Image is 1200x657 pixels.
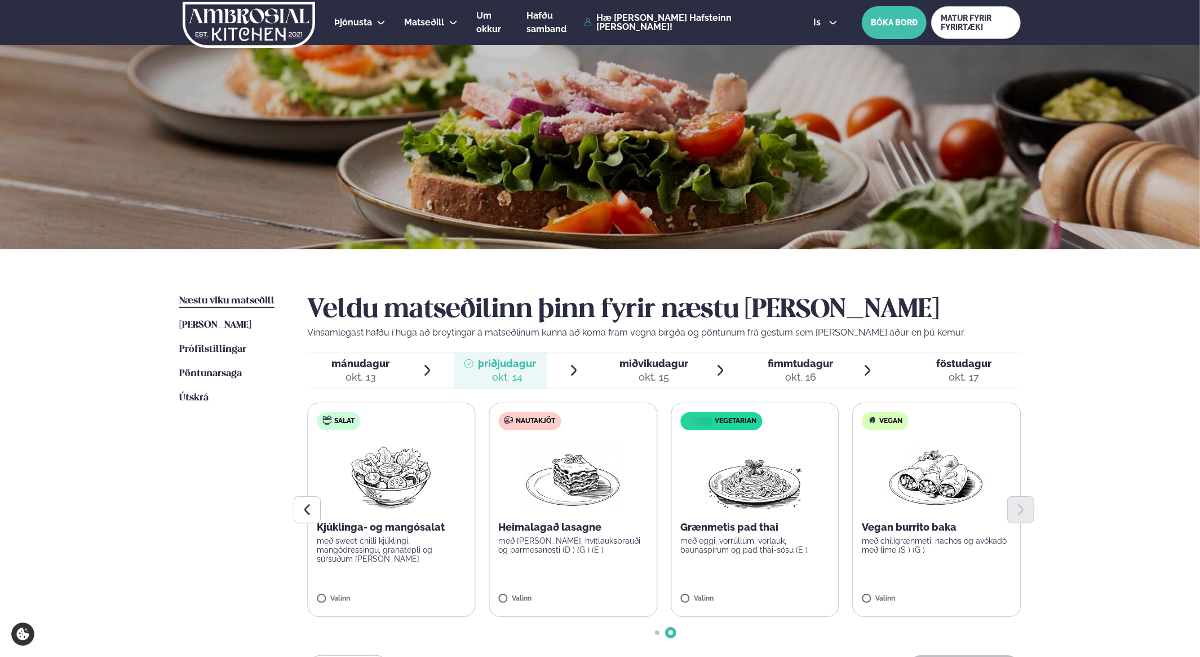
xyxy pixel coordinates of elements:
p: Heimalagað lasagne [499,521,648,534]
a: Um okkur [476,9,508,36]
a: Næstu viku matseðill [179,294,274,308]
a: Þjónusta [334,16,372,29]
p: Kjúklinga- og mangósalat [317,521,466,534]
p: með chilígrænmeti, nachos og avókadó með lime (S ) (G ) [862,536,1012,554]
span: mánudagur [331,358,389,369]
a: Prófílstillingar [179,343,246,356]
a: Pöntunarsaga [179,367,242,381]
a: [PERSON_NAME] [179,319,251,332]
div: okt. 16 [768,371,834,384]
button: BÓKA BORÐ [862,6,927,39]
h2: Veldu matseðilinn þinn fyrir næstu [PERSON_NAME] [307,294,1021,326]
span: Þjónusta [334,17,372,28]
p: með sweet chilli kjúklingi, mangódressingu, granatepli og súrsuðum [PERSON_NAME] [317,536,466,563]
span: Vegan [880,417,903,426]
button: Next slide [1007,496,1034,523]
span: Útskrá [179,393,209,403]
p: Grænmetis pad thai [680,521,830,534]
a: Hafðu samband [526,9,578,36]
div: okt. 14 [478,371,536,384]
img: Lasagna.png [524,439,623,512]
span: Næstu viku matseðill [179,296,274,306]
span: fimmtudagur [768,358,834,369]
span: [PERSON_NAME] [179,320,251,330]
a: Hæ [PERSON_NAME] Hafsteinn [PERSON_NAME]! [584,14,787,32]
img: Salad.png [342,439,441,512]
p: með eggi, vorrúllum, vorlauk, baunaspírum og pad thai-sósu (E ) [680,536,830,554]
a: Matseðill [404,16,444,29]
button: Previous slide [294,496,321,523]
span: Salat [334,417,355,426]
img: salad.svg [322,416,331,425]
a: Útskrá [179,391,209,405]
div: okt. 17 [937,371,992,384]
img: Enchilada.png [887,439,986,512]
img: logo [181,2,316,48]
div: okt. 15 [619,371,688,384]
span: Nautakjöt [516,417,556,426]
span: miðvikudagur [619,358,688,369]
a: MATUR FYRIR FYRIRTÆKI [931,6,1021,39]
img: icon [683,416,714,427]
span: Go to slide 2 [668,630,673,635]
div: okt. 13 [331,371,389,384]
span: Vegetarian [715,417,756,426]
span: is [813,18,824,27]
span: Pöntunarsaga [179,369,242,378]
span: Prófílstillingar [179,345,246,354]
span: Um okkur [476,10,501,34]
span: Go to slide 1 [655,630,659,635]
span: Matseðill [404,17,444,28]
img: beef.svg [504,416,513,425]
button: is [804,18,847,27]
span: föstudagur [937,358,992,369]
span: Hafðu samband [526,10,566,34]
a: Cookie settings [11,623,34,646]
p: Vegan burrito baka [862,521,1012,534]
p: Vinsamlegast hafðu í huga að breytingar á matseðlinum kunna að koma fram vegna birgða og pöntunum... [307,326,1021,339]
img: Vegan.svg [868,416,877,425]
img: Spagetti.png [705,439,804,512]
span: þriðjudagur [478,358,536,369]
p: með [PERSON_NAME], hvítlauksbrauði og parmesanosti (D ) (G ) (E ) [499,536,648,554]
